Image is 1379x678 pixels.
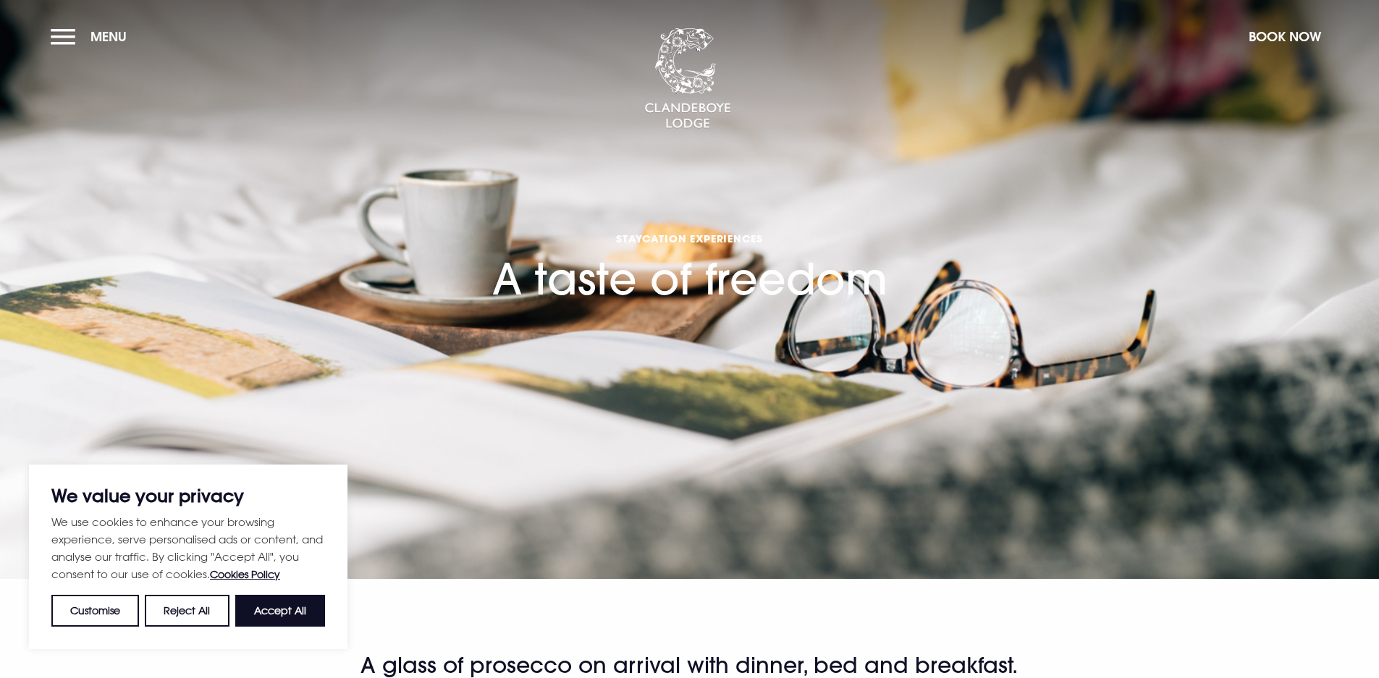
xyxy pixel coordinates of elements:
button: Menu [51,21,134,52]
p: We use cookies to enhance your browsing experience, serve personalised ads or content, and analys... [51,513,325,583]
a: Cookies Policy [210,568,280,580]
button: Accept All [235,595,325,627]
span: Staycation Experiences [492,232,887,245]
p: We value your privacy [51,487,325,504]
div: We value your privacy [29,465,347,649]
h1: A taste of freedom [492,148,887,305]
button: Reject All [145,595,229,627]
button: Customise [51,595,139,627]
button: Book Now [1241,21,1328,52]
span: Menu [90,28,127,45]
img: Clandeboye Lodge [644,28,731,130]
